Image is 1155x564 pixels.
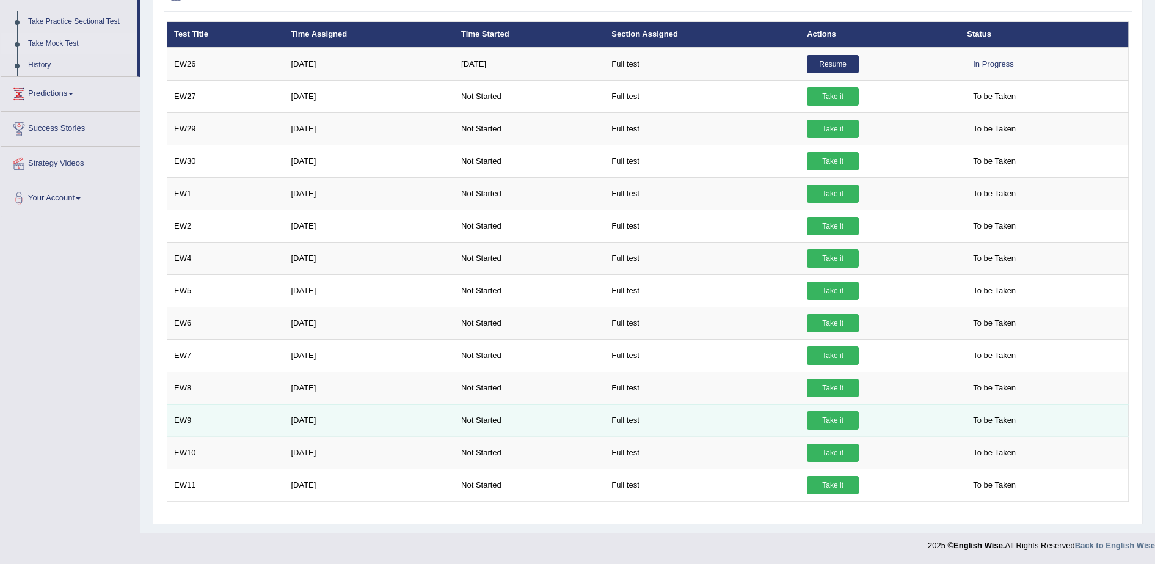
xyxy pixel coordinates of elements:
a: Take it [807,152,859,170]
div: In Progress [967,55,1019,73]
td: Not Started [454,210,605,242]
td: Not Started [454,112,605,145]
span: To be Taken [967,249,1022,268]
span: To be Taken [967,217,1022,235]
td: [DATE] [284,274,454,307]
td: Not Started [454,274,605,307]
td: Not Started [454,145,605,177]
th: Test Title [167,22,285,48]
td: [DATE] [284,307,454,339]
td: [DATE] [284,436,454,469]
a: Back to English Wise [1075,541,1155,550]
td: Not Started [454,307,605,339]
th: Actions [800,22,960,48]
td: [DATE] [284,242,454,274]
a: Take it [807,185,859,203]
th: Section Assigned [605,22,800,48]
div: 2025 © All Rights Reserved [928,533,1155,551]
td: EW30 [167,145,285,177]
td: [DATE] [284,210,454,242]
td: EW7 [167,339,285,372]
td: [DATE] [284,48,454,81]
span: To be Taken [967,87,1022,106]
td: Not Started [454,80,605,112]
span: To be Taken [967,185,1022,203]
span: To be Taken [967,282,1022,300]
span: To be Taken [967,379,1022,397]
a: Take it [807,249,859,268]
td: Full test [605,469,800,501]
td: EW8 [167,372,285,404]
span: To be Taken [967,314,1022,332]
td: Full test [605,112,800,145]
td: Full test [605,210,800,242]
td: [DATE] [284,145,454,177]
td: Not Started [454,372,605,404]
span: To be Taken [967,411,1022,430]
a: Take Practice Sectional Test [23,11,137,33]
td: [DATE] [284,339,454,372]
td: Full test [605,404,800,436]
td: EW4 [167,242,285,274]
td: EW26 [167,48,285,81]
span: To be Taken [967,476,1022,494]
td: EW2 [167,210,285,242]
a: Take it [807,87,859,106]
td: EW5 [167,274,285,307]
span: To be Taken [967,346,1022,365]
td: EW29 [167,112,285,145]
td: Full test [605,48,800,81]
a: History [23,54,137,76]
td: [DATE] [454,48,605,81]
th: Status [960,22,1128,48]
a: Take Mock Test [23,33,137,55]
td: [DATE] [284,404,454,436]
td: Not Started [454,404,605,436]
td: Full test [605,307,800,339]
td: Full test [605,274,800,307]
td: [DATE] [284,469,454,501]
th: Time Assigned [284,22,454,48]
td: Not Started [454,436,605,469]
a: Take it [807,444,859,462]
td: EW1 [167,177,285,210]
th: Time Started [454,22,605,48]
td: [DATE] [284,177,454,210]
a: Take it [807,346,859,365]
td: [DATE] [284,372,454,404]
a: Take it [807,379,859,397]
a: Take it [807,282,859,300]
td: Full test [605,339,800,372]
a: Take it [807,217,859,235]
a: Predictions [1,77,140,108]
a: Take it [807,476,859,494]
span: To be Taken [967,444,1022,462]
a: Strategy Videos [1,147,140,177]
a: Take it [807,314,859,332]
span: To be Taken [967,120,1022,138]
td: Full test [605,242,800,274]
a: Success Stories [1,112,140,142]
td: Not Started [454,177,605,210]
td: [DATE] [284,80,454,112]
td: Not Started [454,242,605,274]
td: Full test [605,436,800,469]
td: Full test [605,145,800,177]
a: Take it [807,120,859,138]
td: Full test [605,80,800,112]
td: Full test [605,372,800,404]
strong: English Wise. [953,541,1005,550]
span: To be Taken [967,152,1022,170]
a: Take it [807,411,859,430]
td: [DATE] [284,112,454,145]
a: Resume [807,55,859,73]
td: EW11 [167,469,285,501]
td: EW27 [167,80,285,112]
td: Not Started [454,469,605,501]
td: Not Started [454,339,605,372]
td: EW9 [167,404,285,436]
a: Your Account [1,181,140,212]
td: EW10 [167,436,285,469]
td: Full test [605,177,800,210]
